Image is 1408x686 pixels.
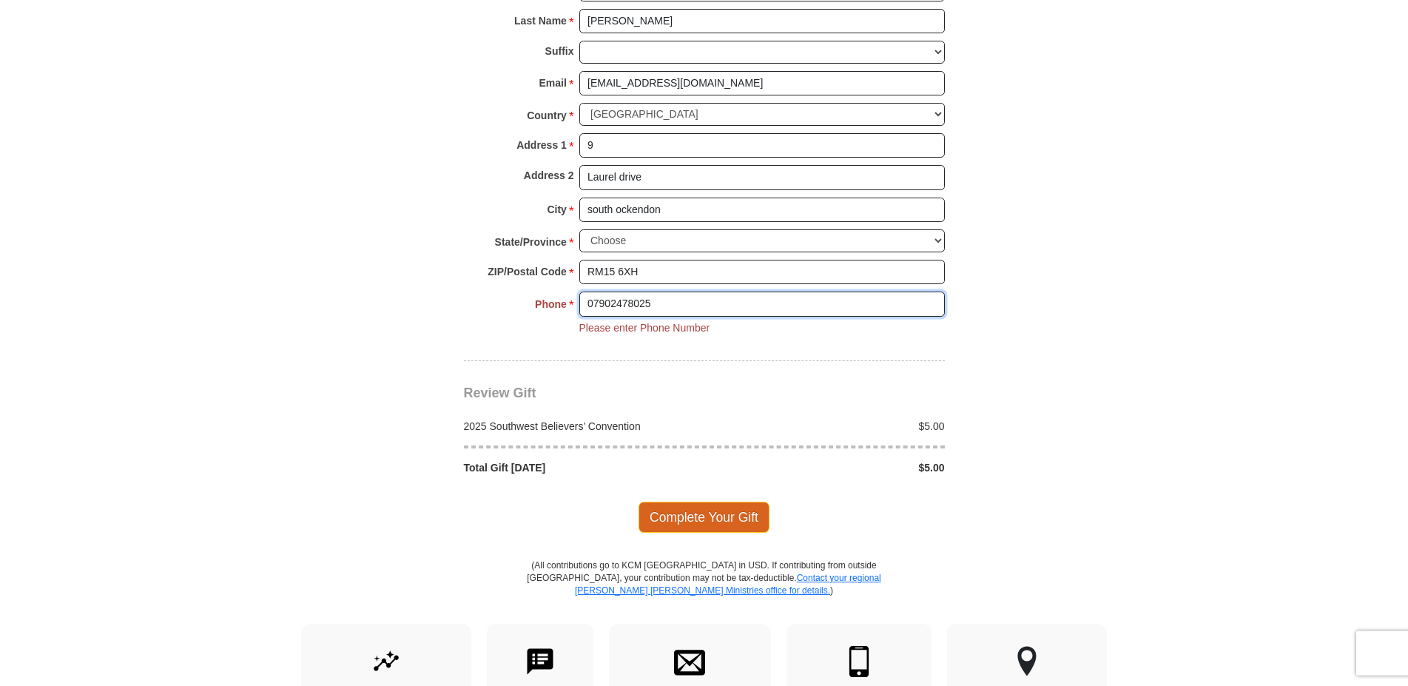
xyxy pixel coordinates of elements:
[527,559,882,624] p: (All contributions go to KCM [GEOGRAPHIC_DATA] in USD. If contributing from outside [GEOGRAPHIC_D...
[579,320,710,335] li: Please enter Phone Number
[527,105,567,126] strong: Country
[514,10,567,31] strong: Last Name
[524,165,574,186] strong: Address 2
[547,199,566,220] strong: City
[639,502,769,533] span: Complete Your Gift
[843,646,875,677] img: mobile.svg
[456,419,704,434] div: 2025 Southwest Believers’ Convention
[1017,646,1037,677] img: other-region
[539,73,567,93] strong: Email
[704,419,953,434] div: $5.00
[516,135,567,155] strong: Address 1
[704,460,953,475] div: $5.00
[456,460,704,475] div: Total Gift [DATE]
[495,232,567,252] strong: State/Province
[488,261,567,282] strong: ZIP/Postal Code
[674,646,705,677] img: envelope.svg
[525,646,556,677] img: text-to-give.svg
[545,41,574,61] strong: Suffix
[535,294,567,315] strong: Phone
[371,646,402,677] img: give-by-stock.svg
[464,386,536,400] span: Review Gift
